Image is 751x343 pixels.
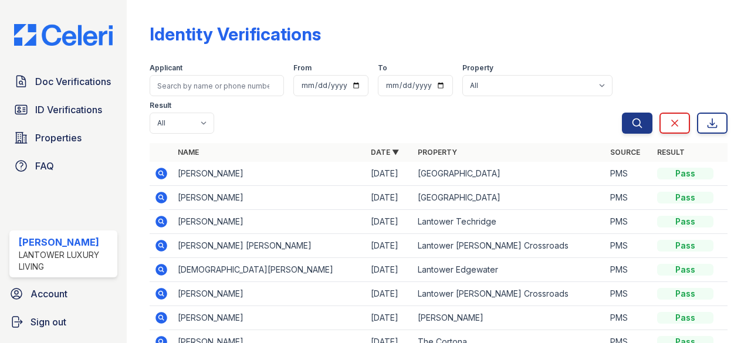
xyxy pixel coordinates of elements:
td: PMS [605,258,652,282]
td: [GEOGRAPHIC_DATA] [413,162,605,186]
div: Pass [657,288,713,300]
span: Doc Verifications [35,74,111,89]
a: Result [657,148,685,157]
td: Lantower Techridge [413,210,605,234]
td: [DATE] [366,234,413,258]
td: [DATE] [366,186,413,210]
label: Applicant [150,63,182,73]
label: Result [150,101,171,110]
label: From [293,63,312,73]
span: ID Verifications [35,103,102,117]
a: Doc Verifications [9,70,117,93]
a: ID Verifications [9,98,117,121]
label: Property [462,63,493,73]
a: Sign out [5,310,122,334]
div: Pass [657,312,713,324]
a: Account [5,282,122,305]
div: Identity Verifications [150,23,321,45]
td: [DEMOGRAPHIC_DATA][PERSON_NAME] [173,258,366,282]
td: [PERSON_NAME] [173,186,366,210]
span: Properties [35,131,82,145]
input: Search by name or phone number [150,75,284,96]
a: Properties [9,126,117,150]
td: [PERSON_NAME] [173,306,366,330]
a: Name [178,148,199,157]
div: Pass [657,240,713,252]
td: PMS [605,210,652,234]
div: Pass [657,192,713,203]
td: [DATE] [366,282,413,306]
a: FAQ [9,154,117,178]
td: PMS [605,162,652,186]
span: Account [31,287,67,301]
img: CE_Logo_Blue-a8612792a0a2168367f1c8372b55b34899dd931a85d93a1a3d3e32e68fde9ad4.png [5,24,122,46]
label: To [378,63,387,73]
div: Pass [657,216,713,227]
a: Property [418,148,457,157]
td: PMS [605,186,652,210]
td: PMS [605,282,652,306]
a: Source [610,148,640,157]
td: PMS [605,306,652,330]
td: [GEOGRAPHIC_DATA] [413,186,605,210]
td: [DATE] [366,258,413,282]
td: [PERSON_NAME] [173,210,366,234]
td: [PERSON_NAME] [PERSON_NAME] [173,234,366,258]
span: Sign out [31,315,66,329]
div: Lantower Luxury Living [19,249,113,273]
td: [PERSON_NAME] [173,282,366,306]
td: [DATE] [366,210,413,234]
a: Date ▼ [371,148,399,157]
td: Lantower [PERSON_NAME] Crossroads [413,282,605,306]
td: [PERSON_NAME] [173,162,366,186]
td: PMS [605,234,652,258]
td: Lantower Edgewater [413,258,605,282]
td: [PERSON_NAME] [413,306,605,330]
div: Pass [657,168,713,179]
span: FAQ [35,159,54,173]
td: [DATE] [366,306,413,330]
td: Lantower [PERSON_NAME] Crossroads [413,234,605,258]
td: [DATE] [366,162,413,186]
div: [PERSON_NAME] [19,235,113,249]
div: Pass [657,264,713,276]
